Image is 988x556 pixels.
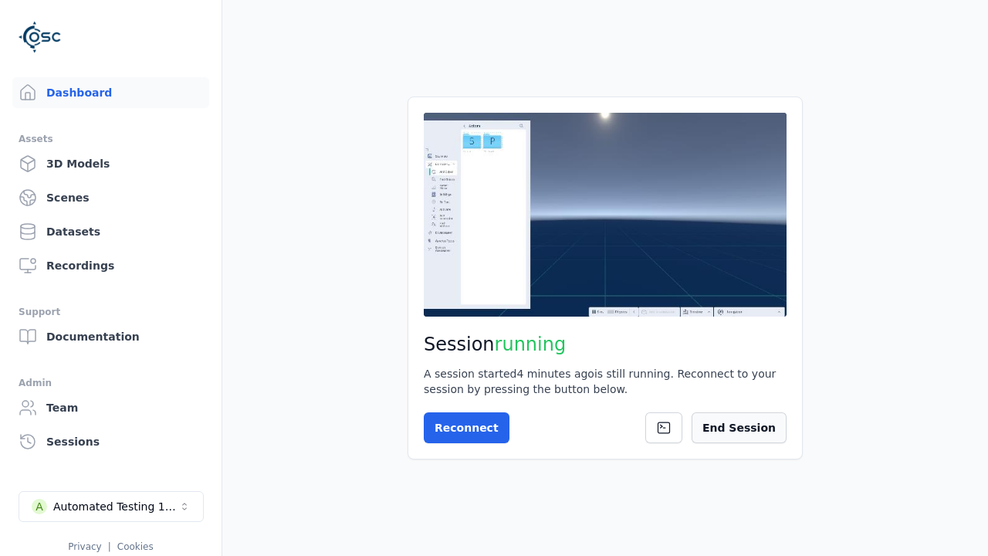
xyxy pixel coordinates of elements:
div: Support [19,303,203,321]
button: End Session [692,412,787,443]
div: Automated Testing 1 - Playwright [53,499,178,514]
div: A session started 4 minutes ago is still running. Reconnect to your session by pressing the butto... [424,366,787,397]
div: Admin [19,374,203,392]
a: Dashboard [12,77,209,108]
span: running [495,334,567,355]
a: 3D Models [12,148,209,179]
button: Reconnect [424,412,509,443]
a: Datasets [12,216,209,247]
a: Sessions [12,426,209,457]
a: Cookies [117,541,154,552]
a: Documentation [12,321,209,352]
button: Select a workspace [19,491,204,522]
a: Recordings [12,250,209,281]
div: Assets [19,130,203,148]
a: Team [12,392,209,423]
div: A [32,499,47,514]
a: Privacy [68,541,101,552]
h2: Session [424,332,787,357]
span: | [108,541,111,552]
img: Logo [19,15,62,59]
a: Scenes [12,182,209,213]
